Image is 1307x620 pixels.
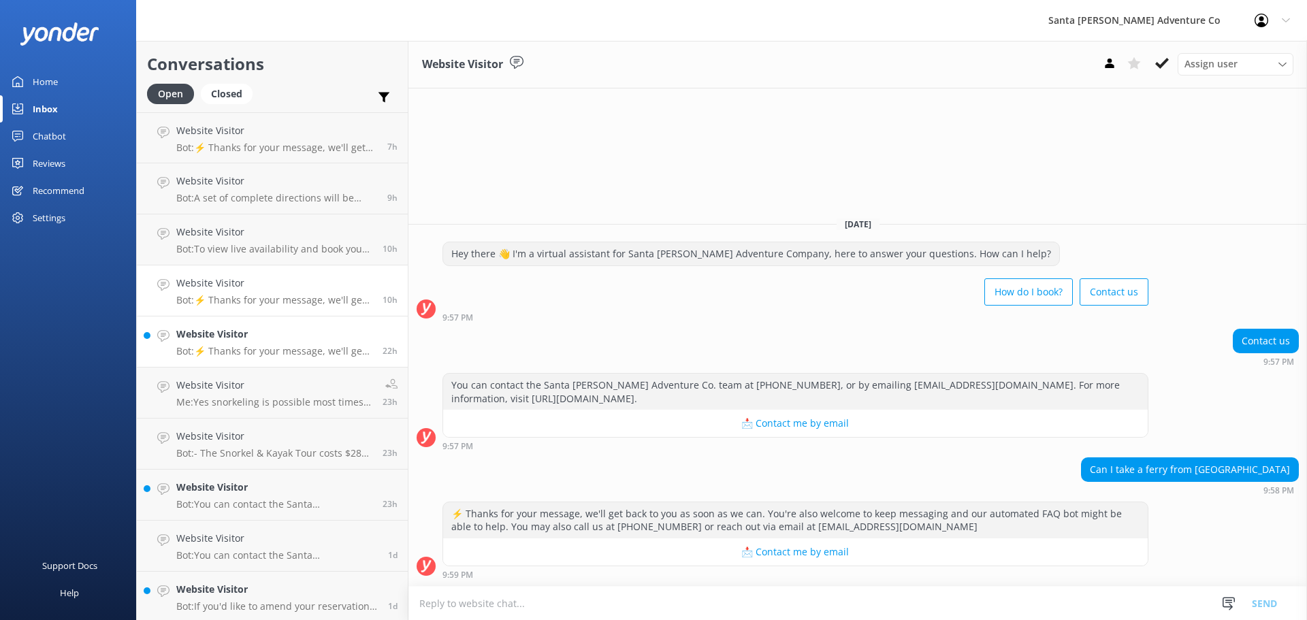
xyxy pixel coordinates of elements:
div: Inbox [33,95,58,123]
p: Bot: If you'd like to amend your reservation, please contact the Santa [PERSON_NAME] Adventure Co... [176,600,378,613]
span: [DATE] [837,218,880,230]
div: 09:57pm 17-Aug-2025 (UTC -07:00) America/Tijuana [1233,357,1299,366]
h4: Website Visitor [176,123,377,138]
div: 09:57pm 17-Aug-2025 (UTC -07:00) America/Tijuana [442,312,1148,322]
h4: Website Visitor [176,582,378,597]
a: Website VisitorBot:- The Snorkel & Kayak Tour costs $289 per person plus ferry transportation ($7... [137,419,408,470]
a: Closed [201,86,259,101]
p: Bot: You can contact the Santa [PERSON_NAME] Adventure Co. team at [PHONE_NUMBER], or by emailing... [176,498,372,510]
strong: 9:57 PM [442,442,473,451]
p: Bot: ⚡ Thanks for your message, we'll get back to you as soon as we can. You're also welcome to k... [176,294,372,306]
h4: Website Visitor [176,174,377,189]
h4: Website Visitor [176,225,372,240]
p: Bot: ⚡ Thanks for your message, we'll get back to you as soon as we can. You're also welcome to k... [176,345,372,357]
div: 09:58pm 17-Aug-2025 (UTC -07:00) America/Tijuana [1081,485,1299,495]
p: Me: Yes snorkeling is possible most times dependent on your tour choice and timing. If you were o... [176,396,372,408]
span: 10:32pm 17-Aug-2025 (UTC -07:00) America/Tijuana [387,192,398,203]
div: Contact us [1233,329,1298,353]
a: Website VisitorBot:To view live availability and book your Santa [PERSON_NAME] Adventure tour, pl... [137,214,408,265]
div: 09:57pm 17-Aug-2025 (UTC -07:00) America/Tijuana [442,441,1148,451]
h3: Website Visitor [422,56,503,74]
div: Closed [201,84,253,104]
div: Open [147,84,194,104]
h4: Website Visitor [176,531,378,546]
span: 12:34am 18-Aug-2025 (UTC -07:00) America/Tijuana [387,141,398,152]
strong: 9:58 PM [1263,487,1294,495]
div: Hey there 👋 I'm a virtual assistant for Santa [PERSON_NAME] Adventure Company, here to answer you... [443,242,1059,265]
div: 09:59pm 17-Aug-2025 (UTC -07:00) America/Tijuana [442,570,1148,579]
div: ⚡ Thanks for your message, we'll get back to you as soon as we can. You're also welcome to keep m... [443,502,1148,538]
div: Can I take a ferry from [GEOGRAPHIC_DATA] [1082,458,1298,481]
h4: Website Visitor [176,327,372,342]
h4: Website Visitor [176,480,372,495]
div: Chatbot [33,123,66,150]
h4: Website Visitor [176,276,372,291]
a: Website VisitorBot:⚡ Thanks for your message, we'll get back to you as soon as we can. You're als... [137,265,408,316]
div: You can contact the Santa [PERSON_NAME] Adventure Co. team at [PHONE_NUMBER], or by emailing [EMA... [443,374,1148,410]
a: Website VisitorBot:A set of complete directions will be included in your confirmation email. It i... [137,163,408,214]
span: 09:12am 17-Aug-2025 (UTC -07:00) America/Tijuana [383,396,398,408]
button: 📩 Contact me by email [443,538,1148,566]
h4: Website Visitor [176,378,372,393]
div: Reviews [33,150,65,177]
p: Bot: You can contact the Santa [PERSON_NAME] Adventure Co. team at [PHONE_NUMBER], or by emailing... [176,549,378,561]
div: Assign User [1178,53,1293,75]
strong: 9:57 PM [1263,358,1294,366]
div: Help [60,579,79,606]
button: How do I book? [984,278,1073,306]
a: Website VisitorBot:⚡ Thanks for your message, we'll get back to you as soon as we can. You're als... [137,316,408,368]
button: 📩 Contact me by email [443,410,1148,437]
a: Website VisitorMe:Yes snorkeling is possible most times dependent on your tour choice and timing.... [137,368,408,419]
div: Support Docs [42,552,97,579]
a: Open [147,86,201,101]
div: Home [33,68,58,95]
a: Website VisitorBot:⚡ Thanks for your message, we'll get back to you as soon as we can. You're als... [137,112,408,163]
span: 05:50am 17-Aug-2025 (UTC -07:00) America/Tijuana [388,549,398,561]
span: 10:44pm 16-Aug-2025 (UTC -07:00) America/Tijuana [388,600,398,612]
div: Settings [33,204,65,231]
strong: 9:59 PM [442,571,473,579]
p: Bot: A set of complete directions will be included in your confirmation email. It is helpful to h... [176,192,377,204]
span: 09:07am 17-Aug-2025 (UTC -07:00) America/Tijuana [383,447,398,459]
span: 09:58pm 17-Aug-2025 (UTC -07:00) America/Tijuana [383,294,398,306]
div: Recommend [33,177,84,204]
p: Bot: ⚡ Thanks for your message, we'll get back to you as soon as we can. You're also welcome to k... [176,142,377,154]
a: Website VisitorBot:You can contact the Santa [PERSON_NAME] Adventure Co. team at [PHONE_NUMBER], ... [137,521,408,572]
span: 09:34am 17-Aug-2025 (UTC -07:00) America/Tijuana [383,345,398,357]
a: Website VisitorBot:You can contact the Santa [PERSON_NAME] Adventure Co. team at [PHONE_NUMBER], ... [137,470,408,521]
h4: Website Visitor [176,429,372,444]
span: Assign user [1184,56,1238,71]
p: Bot: - The Snorkel & Kayak Tour costs $289 per person plus ferry transportation ($70 for adults, ... [176,447,372,459]
p: Bot: To view live availability and book your Santa [PERSON_NAME] Adventure tour, please visit [UR... [176,243,372,255]
img: yonder-white-logo.png [20,22,99,45]
span: 09:02am 17-Aug-2025 (UTC -07:00) America/Tijuana [383,498,398,510]
h2: Conversations [147,51,398,77]
span: 10:03pm 17-Aug-2025 (UTC -07:00) America/Tijuana [383,243,398,255]
strong: 9:57 PM [442,314,473,322]
button: Contact us [1080,278,1148,306]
